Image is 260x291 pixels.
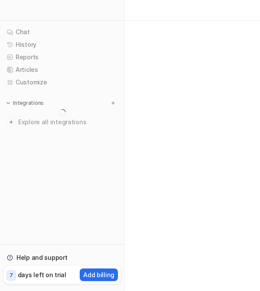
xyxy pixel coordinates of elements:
button: Integrations [3,99,46,107]
a: Articles [3,64,121,76]
a: History [3,39,121,51]
img: expand menu [5,100,11,106]
p: days left on trial [18,270,66,279]
button: Add billing [80,268,118,281]
a: Help and support [3,252,121,264]
span: Explore all integrations [18,115,117,129]
a: Explore all integrations [3,116,121,128]
img: explore all integrations [7,118,16,126]
p: Add billing [83,270,114,279]
img: menu_add.svg [110,100,116,106]
p: Integrations [13,100,44,107]
a: Reports [3,51,121,63]
p: 7 [10,272,13,279]
a: Chat [3,26,121,38]
a: Customize [3,76,121,88]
